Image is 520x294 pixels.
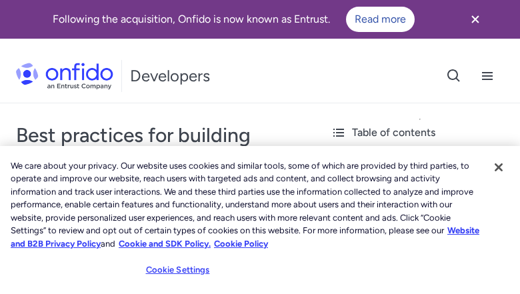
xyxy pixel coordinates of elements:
a: More information about our cookie policy., opens in a new tab [11,225,479,249]
h1: Best practices for building Studio workflows [16,122,304,175]
svg: Close banner [467,11,483,27]
button: Cookie Settings [136,257,219,283]
div: We care about your privacy. Our website uses cookies and similar tools, some of which are provide... [11,159,483,251]
div: Following the acquisition, Onfido is now known as Entrust. [16,7,451,32]
div: Table of contents [331,125,509,141]
button: Open navigation menu button [471,59,504,93]
button: Close [484,153,513,182]
a: Cookie and SDK Policy. [119,239,211,249]
button: Open search button [437,59,471,93]
img: Onfido Logo [16,63,113,89]
h1: Developers [130,65,210,87]
button: Close banner [451,3,500,36]
a: Cookie Policy [214,239,268,249]
svg: Open navigation menu button [479,68,495,84]
a: Read more [346,7,415,32]
svg: Open search button [446,68,462,84]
